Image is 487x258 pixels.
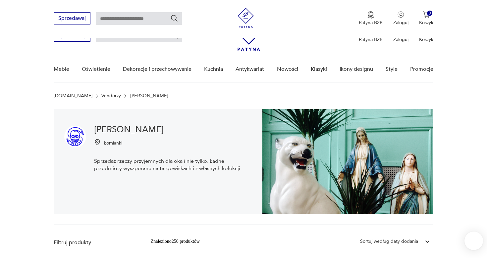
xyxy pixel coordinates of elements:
[427,11,433,16] div: 0
[236,8,256,28] img: Patyna - sklep z meblami i dekoracjami vintage
[130,93,168,99] p: [PERSON_NAME]
[64,126,86,148] img: Stefan
[359,11,383,26] a: Ikona medaluPatyna B2B
[340,57,373,82] a: Ikony designu
[54,57,69,82] a: Meble
[410,57,433,82] a: Promocje
[419,11,433,26] button: 0Koszyk
[151,238,200,245] div: Znaleziono 250 produktów
[94,139,101,146] img: Ikonka pinezki mapy
[54,34,90,38] a: Sprzedawaj
[54,93,92,99] a: [DOMAIN_NAME]
[419,20,433,26] p: Koszyk
[419,36,433,43] p: Koszyk
[360,238,418,245] div: Sortuj według daty dodania
[170,14,178,22] button: Szukaj
[236,57,264,82] a: Antykwariat
[204,57,223,82] a: Kuchnia
[359,20,383,26] p: Patyna B2B
[54,12,90,24] button: Sprzedawaj
[277,57,298,82] a: Nowości
[367,11,374,19] img: Ikona medalu
[393,36,408,43] p: Zaloguj
[101,93,121,99] a: Vendorzy
[123,57,191,82] a: Dekoracje i przechowywanie
[393,11,408,26] button: Zaloguj
[359,11,383,26] button: Patyna B2B
[54,17,90,21] a: Sprzedawaj
[94,157,252,172] p: Sprzedaż rzeczy przyjemnych dla oka i nie tylko. Ładne przedmioty wyszperane na targowiskach i z ...
[393,20,408,26] p: Zaloguj
[359,36,383,43] p: Patyna B2B
[262,109,433,214] img: Stefan
[82,57,110,82] a: Oświetlenie
[423,11,430,18] img: Ikona koszyka
[398,11,404,18] img: Ikonka użytkownika
[311,57,327,82] a: Klasyki
[386,57,398,82] a: Style
[104,140,122,146] p: Łomianki
[94,126,252,134] h1: [PERSON_NAME]
[464,232,483,250] iframe: Smartsupp widget button
[54,239,135,246] p: Filtruj produkty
